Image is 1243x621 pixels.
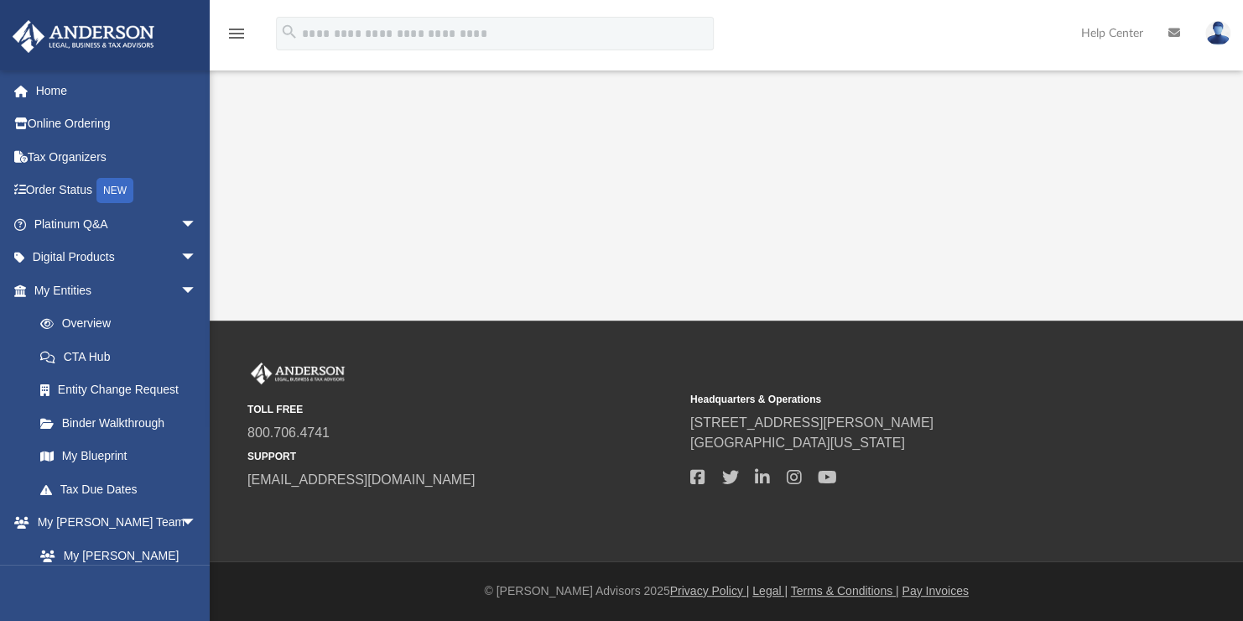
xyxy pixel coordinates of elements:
[23,373,222,407] a: Entity Change Request
[12,74,222,107] a: Home
[226,23,247,44] i: menu
[247,363,348,384] img: Anderson Advisors Platinum Portal
[247,449,679,464] small: SUPPORT
[247,425,330,440] a: 800.706.4741
[12,274,222,307] a: My Entitiesarrow_drop_down
[690,392,1121,407] small: Headquarters & Operations
[752,584,788,598] a: Legal |
[247,402,679,417] small: TOLL FREE
[791,584,899,598] a: Terms & Conditions |
[180,274,214,308] span: arrow_drop_down
[1205,21,1230,45] img: User Pic
[23,472,222,506] a: Tax Due Dates
[23,539,205,592] a: My [PERSON_NAME] Team
[226,32,247,44] a: menu
[12,140,222,174] a: Tax Organizers
[180,506,214,540] span: arrow_drop_down
[8,20,159,53] img: Anderson Advisors Platinum Portal
[23,440,214,473] a: My Blueprint
[670,584,750,598] a: Privacy Policy |
[247,472,475,487] a: [EMAIL_ADDRESS][DOMAIN_NAME]
[12,506,214,540] a: My [PERSON_NAME] Teamarrow_drop_down
[12,241,222,274] a: Digital Productsarrow_drop_down
[96,178,133,203] div: NEW
[902,584,968,598] a: Pay Invoices
[12,107,222,141] a: Online Ordering
[280,23,299,41] i: search
[23,340,222,373] a: CTA Hub
[23,307,222,341] a: Overview
[180,207,214,242] span: arrow_drop_down
[23,406,222,440] a: Binder Walkthrough
[210,582,1243,600] div: © [PERSON_NAME] Advisors 2025
[12,174,222,208] a: Order StatusNEW
[690,436,905,450] a: [GEOGRAPHIC_DATA][US_STATE]
[180,241,214,275] span: arrow_drop_down
[690,415,934,430] a: [STREET_ADDRESS][PERSON_NAME]
[12,207,222,241] a: Platinum Q&Aarrow_drop_down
